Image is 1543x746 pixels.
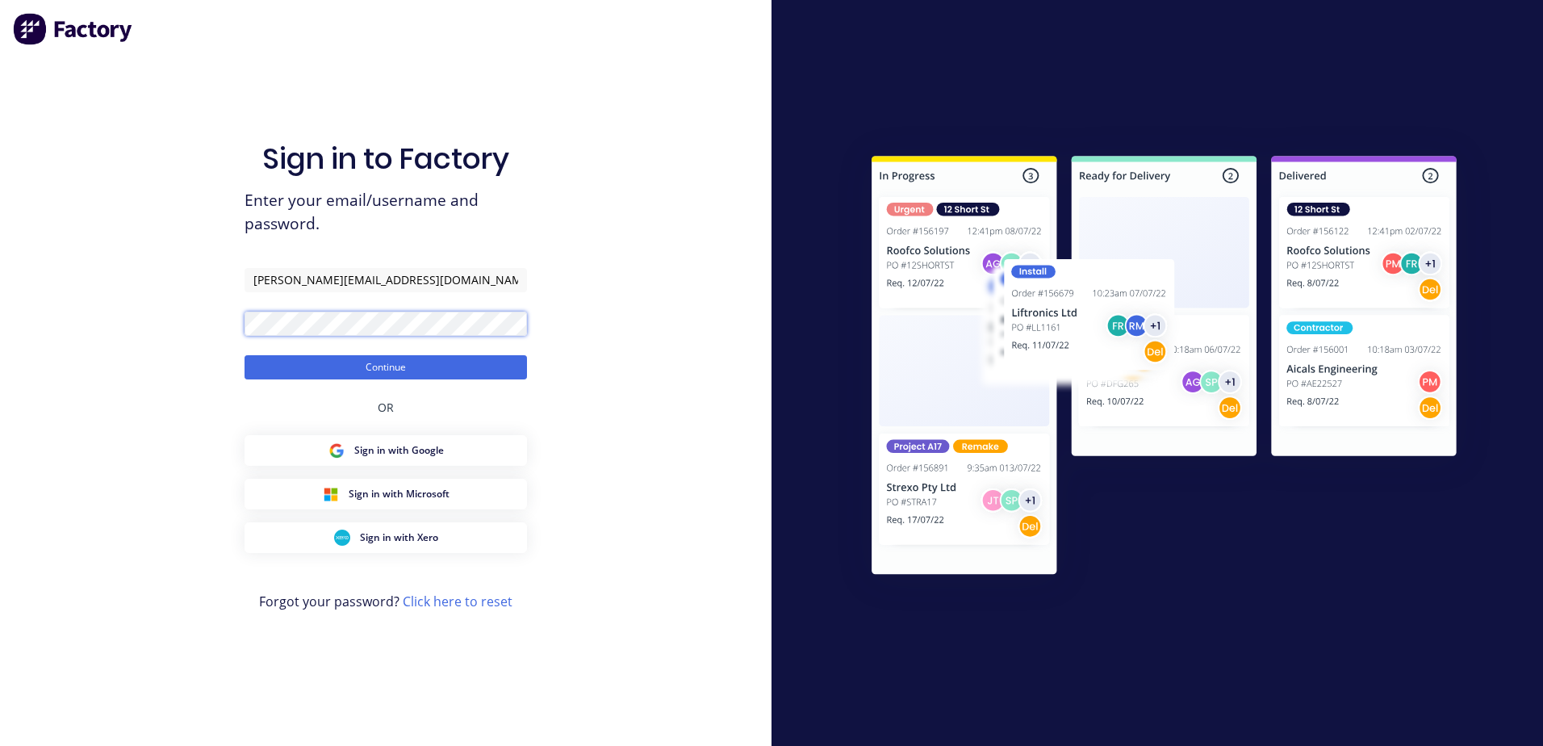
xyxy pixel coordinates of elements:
[245,479,527,509] button: Microsoft Sign inSign in with Microsoft
[328,442,345,459] img: Google Sign in
[334,530,350,546] img: Xero Sign in
[349,487,450,501] span: Sign in with Microsoft
[403,593,512,610] a: Click here to reset
[259,592,512,611] span: Forgot your password?
[245,268,527,292] input: Email/Username
[245,522,527,553] button: Xero Sign inSign in with Xero
[360,530,438,545] span: Sign in with Xero
[378,379,394,435] div: OR
[245,435,527,466] button: Google Sign inSign in with Google
[245,189,527,236] span: Enter your email/username and password.
[13,13,134,45] img: Factory
[836,124,1492,613] img: Sign in
[323,486,339,502] img: Microsoft Sign in
[245,355,527,379] button: Continue
[262,141,509,176] h1: Sign in to Factory
[354,443,444,458] span: Sign in with Google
